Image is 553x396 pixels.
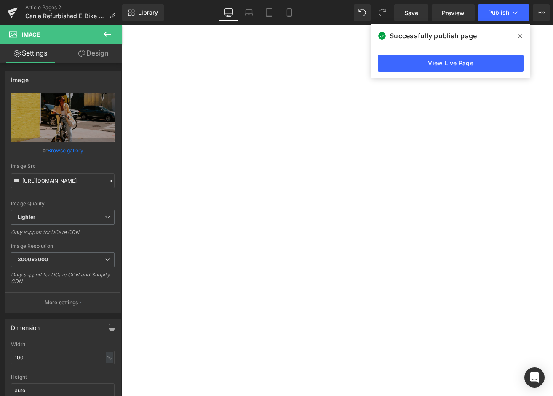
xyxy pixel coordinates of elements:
[63,44,124,63] a: Design
[11,201,115,207] div: Image Quality
[279,4,299,21] a: Mobile
[11,341,115,347] div: Width
[18,256,48,263] b: 3000x3000
[442,8,465,17] span: Preview
[432,4,475,21] a: Preview
[122,4,164,21] a: New Library
[378,55,524,72] a: View Live Page
[48,143,83,158] a: Browse gallery
[11,163,115,169] div: Image Src
[18,214,35,220] b: Lighter
[478,4,529,21] button: Publish
[22,31,40,38] span: Image
[45,299,78,306] p: More settings
[25,4,122,11] a: Article Pages
[390,31,477,41] span: Successfully publish page
[11,374,115,380] div: Height
[219,4,239,21] a: Desktop
[5,292,120,312] button: More settings
[25,13,106,19] span: Can a Refurbished E-Bike Be Just as Dependable as a New One?
[11,72,29,83] div: Image
[11,229,115,241] div: Only support for UCare CDN
[239,4,259,21] a: Laptop
[354,4,371,21] button: Undo
[11,173,115,188] input: Link
[106,352,113,363] div: %
[533,4,550,21] button: More
[404,8,418,17] span: Save
[11,319,40,331] div: Dimension
[488,9,509,16] span: Publish
[11,271,115,290] div: Only support for UCare CDN and Shopify CDN
[11,351,115,364] input: auto
[11,243,115,249] div: Image Resolution
[259,4,279,21] a: Tablet
[524,367,545,388] div: Open Intercom Messenger
[374,4,391,21] button: Redo
[138,9,158,16] span: Library
[11,146,115,155] div: or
